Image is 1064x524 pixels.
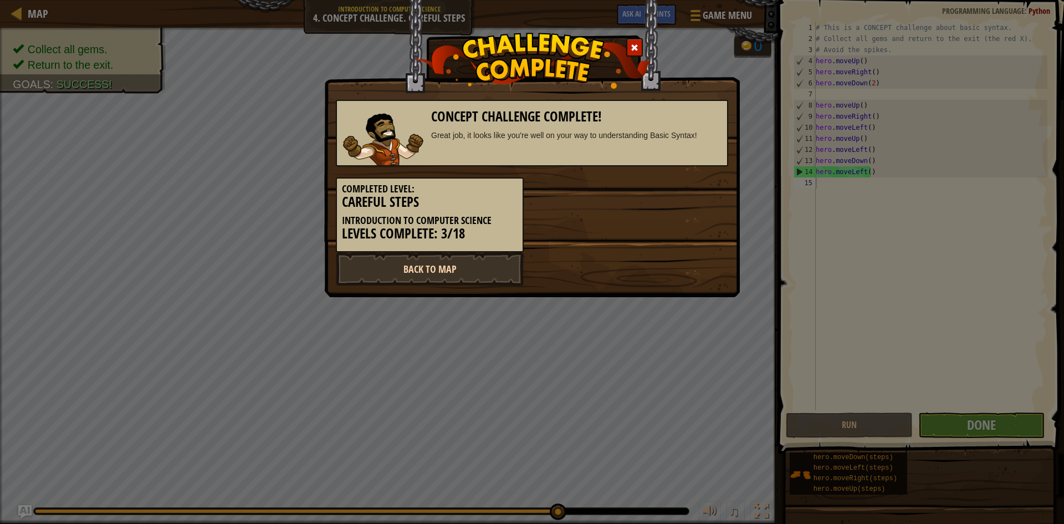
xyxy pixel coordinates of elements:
h3: Levels Complete: 3/18 [342,226,518,241]
h3: Concept Challenge Complete! [431,109,722,124]
h5: Introduction to Computer Science [342,215,518,226]
a: Back to Map [336,252,524,286]
img: challenge_complete.png [413,33,651,89]
div: Great job, it looks like you're well on your way to understanding Basic Syntax! [431,130,722,141]
h3: Careful Steps [342,195,518,210]
img: duelist.png [342,113,423,165]
h5: Completed Level: [342,184,518,195]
